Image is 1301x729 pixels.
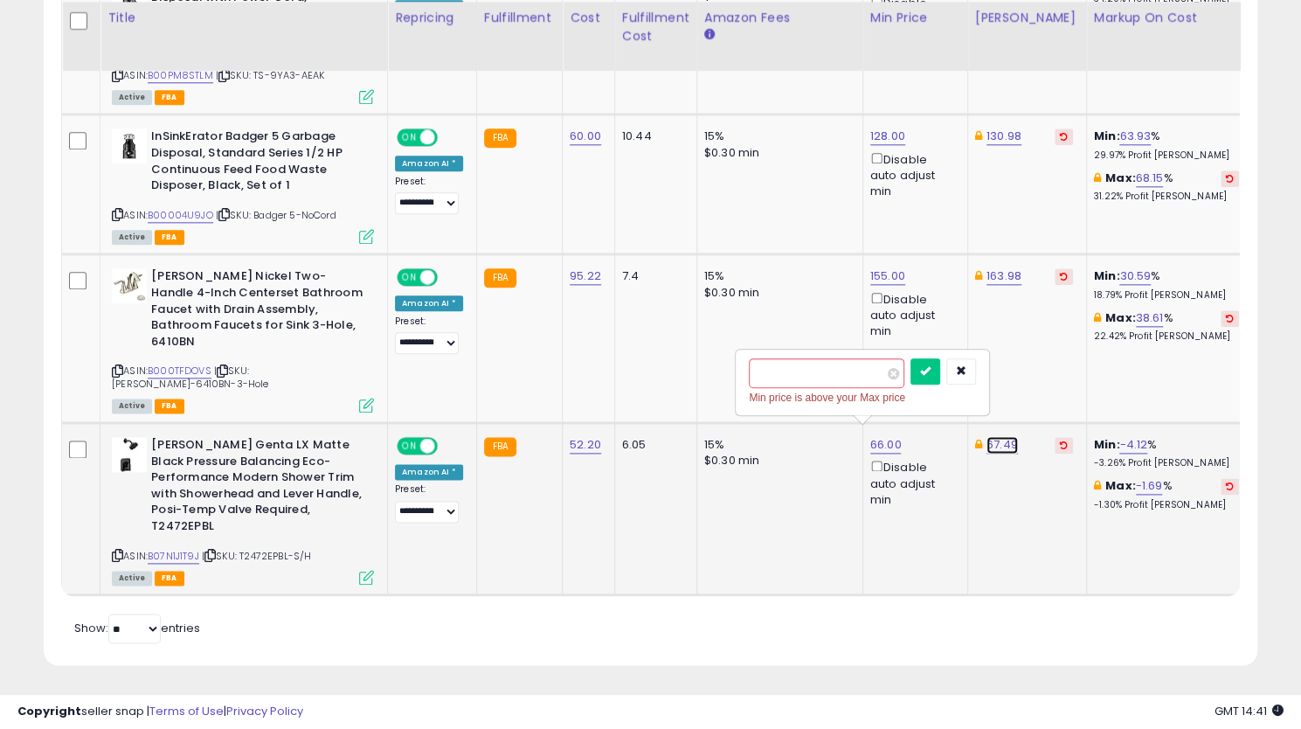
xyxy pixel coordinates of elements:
small: FBA [484,128,516,148]
div: ASIN: [112,128,374,242]
div: Disable auto adjust min [870,457,954,508]
span: OFF [435,439,463,454]
a: 130.98 [986,128,1021,145]
span: OFF [435,270,463,285]
div: 15% [704,268,849,284]
b: InSinkErator Badger 5 Garbage Disposal, Standard Series 1/2 HP Continuous Feed Food Waste Dispose... [151,128,363,198]
img: 31T4HZpuHrL._SL40_.jpg [112,268,147,303]
div: Amazon AI * [395,295,463,311]
strong: Copyright [17,703,81,719]
div: % [1094,170,1239,203]
p: 18.79% Profit [PERSON_NAME] [1094,289,1239,302]
img: 31O8qA9S62L._SL40_.jpg [112,128,147,163]
a: B000TFDOVS [148,364,211,378]
span: | SKU: T2472EPBL-S/H [202,549,311,563]
div: $0.30 min [704,285,849,301]
b: [PERSON_NAME] Nickel Two-Handle 4-Inch Centerset Bathroom Faucet with Drain Assembly, Bathroom Fa... [151,268,363,354]
b: Max: [1105,477,1136,494]
span: Show: entries [74,620,200,636]
a: 67.49 [986,436,1018,454]
a: 95.22 [570,267,601,285]
b: Min: [1094,267,1120,284]
a: -1.69 [1136,477,1163,495]
b: [PERSON_NAME] Genta LX Matte Black Pressure Balancing Eco-Performance Modern Shower Trim with Sho... [151,437,363,538]
b: Min: [1094,128,1120,144]
div: % [1094,310,1239,343]
a: 52.20 [570,436,601,454]
span: All listings currently available for purchase on Amazon [112,90,152,105]
p: 29.97% Profit [PERSON_NAME] [1094,149,1239,162]
a: 68.15 [1136,170,1164,187]
a: -4.12 [1119,436,1147,454]
div: Markup on Cost [1094,9,1245,27]
p: -3.26% Profit [PERSON_NAME] [1094,457,1239,469]
div: Cost [570,9,607,27]
a: 30.59 [1119,267,1151,285]
div: Fulfillment Cost [622,9,689,45]
b: Max: [1105,309,1136,326]
div: seller snap | | [17,704,303,720]
span: | SKU: [PERSON_NAME]-6410BN-3-Hole [112,364,269,390]
div: Amazon AI * [395,464,463,480]
a: 60.00 [570,128,601,145]
div: 15% [704,128,849,144]
span: FBA [155,399,184,413]
div: Preset: [395,316,463,355]
a: Privacy Policy [226,703,303,719]
a: 155.00 [870,267,905,285]
span: FBA [155,230,184,245]
span: All listings currently available for purchase on Amazon [112,571,152,586]
a: Terms of Use [149,703,224,719]
div: Disable auto adjust min [870,149,954,200]
small: FBA [484,437,516,456]
a: 63.93 [1119,128,1151,145]
div: Repricing [395,9,469,27]
span: OFF [435,130,463,145]
div: Preset: [395,176,463,215]
div: Preset: [395,483,463,523]
span: All listings currently available for purchase on Amazon [112,399,152,413]
span: All listings currently available for purchase on Amazon [112,230,152,245]
p: -1.30% Profit [PERSON_NAME] [1094,499,1239,511]
b: Max: [1105,170,1136,186]
th: The percentage added to the cost of goods (COGS) that forms the calculator for Min & Max prices. [1086,2,1252,71]
div: Title [107,9,380,27]
div: % [1094,128,1239,161]
a: 38.61 [1136,309,1164,327]
div: Fulfillment [484,9,555,27]
a: B07N1J1T9J [148,549,199,564]
a: B00004U9JO [148,208,213,223]
div: [PERSON_NAME] [975,9,1079,27]
span: ON [398,270,420,285]
div: % [1094,478,1239,510]
p: 22.42% Profit [PERSON_NAME] [1094,330,1239,343]
small: FBA [484,268,516,288]
div: Min price is above your Max price [749,389,976,406]
a: 163.98 [986,267,1021,285]
span: | SKU: Badger 5-NoCord [216,208,336,222]
span: FBA [155,90,184,105]
div: Min Price [870,9,960,27]
div: ASIN: [112,437,374,583]
div: % [1094,437,1239,469]
div: Amazon AI * [395,156,463,171]
div: 10.44 [622,128,683,144]
div: $0.30 min [704,145,849,161]
span: ON [398,130,420,145]
span: ON [398,439,420,454]
span: FBA [155,571,184,586]
span: 2025-10-14 14:41 GMT [1214,703,1284,719]
img: 318T14Jx-oL._SL40_.jpg [112,437,147,472]
div: % [1094,268,1239,301]
small: Amazon Fees. [704,27,715,43]
div: 6.05 [622,437,683,453]
a: B00PM8STLM [148,68,213,83]
div: 7.4 [622,268,683,284]
span: | SKU: TS-9YA3-AEAK [216,68,324,82]
div: $0.30 min [704,453,849,469]
div: Amazon Fees [704,9,855,27]
div: ASIN: [112,268,374,411]
b: Min: [1094,436,1120,453]
a: 66.00 [870,436,902,454]
div: 15% [704,437,849,453]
